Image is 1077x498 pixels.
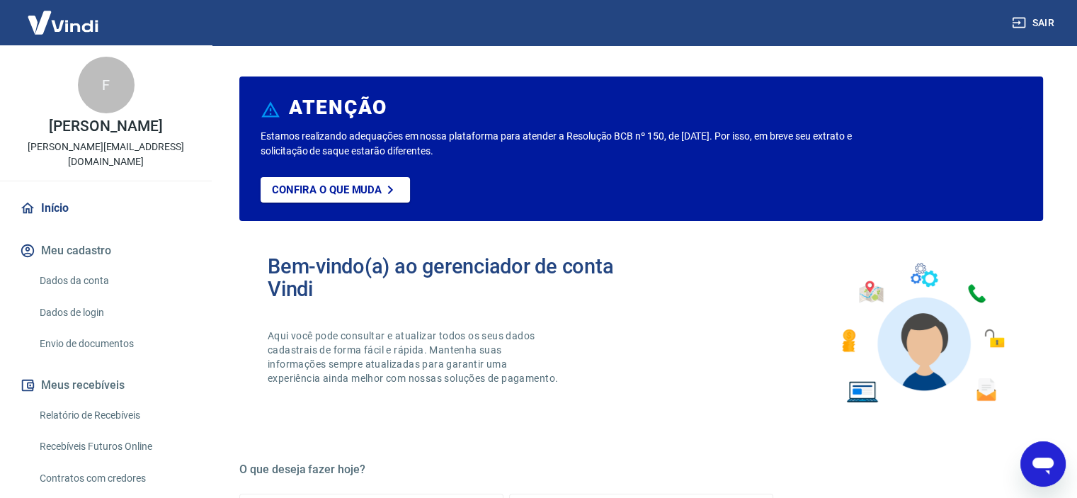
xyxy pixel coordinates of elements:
[1020,441,1066,487] iframe: Botão para abrir a janela de mensagens
[17,370,195,401] button: Meus recebíveis
[272,183,382,196] p: Confira o que muda
[289,101,387,115] h6: ATENÇÃO
[34,464,195,493] a: Contratos com credores
[17,1,109,44] img: Vindi
[261,129,870,159] p: Estamos realizando adequações em nossa plataforma para atender a Resolução BCB nº 150, de [DATE]....
[1009,10,1060,36] button: Sair
[49,119,162,134] p: [PERSON_NAME]
[34,298,195,327] a: Dados de login
[34,266,195,295] a: Dados da conta
[17,235,195,266] button: Meu cadastro
[268,255,642,300] h2: Bem-vindo(a) ao gerenciador de conta Vindi
[261,177,410,203] a: Confira o que muda
[11,140,200,169] p: [PERSON_NAME][EMAIL_ADDRESS][DOMAIN_NAME]
[829,255,1015,412] img: Imagem de um avatar masculino com diversos icones exemplificando as funcionalidades do gerenciado...
[34,329,195,358] a: Envio de documentos
[239,463,1043,477] h5: O que deseja fazer hoje?
[78,57,135,113] div: F
[34,432,195,461] a: Recebíveis Futuros Online
[34,401,195,430] a: Relatório de Recebíveis
[268,329,561,385] p: Aqui você pode consultar e atualizar todos os seus dados cadastrais de forma fácil e rápida. Mant...
[17,193,195,224] a: Início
